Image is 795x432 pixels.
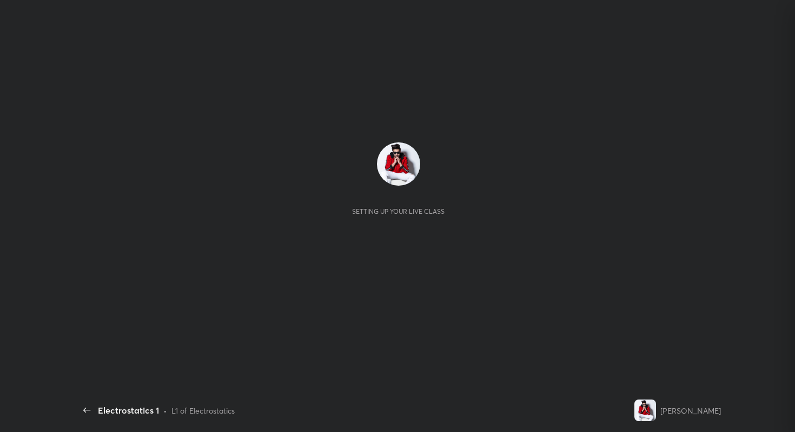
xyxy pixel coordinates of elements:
div: • [163,405,167,416]
div: L1 of Electrostatics [171,405,235,416]
div: [PERSON_NAME] [660,405,721,416]
div: Electrostatics 1 [98,404,159,417]
img: 1ebef24397bb4d34b920607507894a09.jpg [377,142,420,186]
img: 1ebef24397bb4d34b920607507894a09.jpg [634,400,656,421]
div: Setting up your live class [352,207,445,215]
